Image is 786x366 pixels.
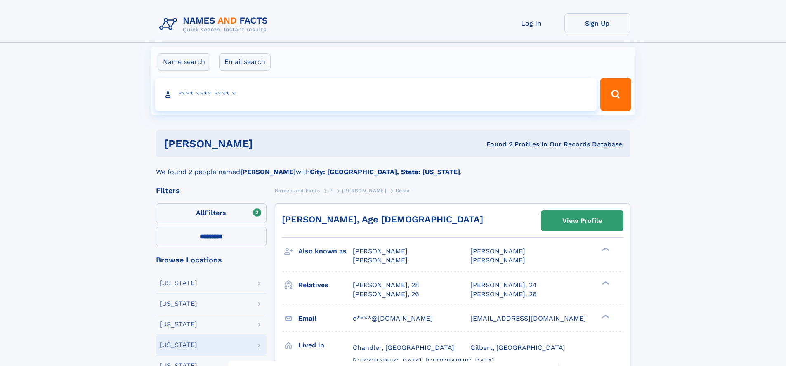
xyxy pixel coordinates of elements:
input: search input [155,78,597,111]
span: Chandler, [GEOGRAPHIC_DATA] [353,344,454,352]
div: ❯ [600,247,610,252]
h3: Relatives [298,278,353,292]
b: City: [GEOGRAPHIC_DATA], State: [US_STATE] [310,168,460,176]
a: [PERSON_NAME] [342,185,386,196]
span: Sesar [396,188,411,194]
div: ❯ [600,280,610,286]
span: [PERSON_NAME] [470,247,525,255]
div: Filters [156,187,267,194]
span: [PERSON_NAME] [353,247,408,255]
div: [US_STATE] [160,342,197,348]
h1: [PERSON_NAME] [164,139,370,149]
h3: Also known as [298,244,353,258]
img: Logo Names and Facts [156,13,275,35]
span: P [329,188,333,194]
div: Browse Locations [156,256,267,264]
div: Found 2 Profiles In Our Records Database [370,140,622,149]
div: [US_STATE] [160,300,197,307]
span: Gilbert, [GEOGRAPHIC_DATA] [470,344,565,352]
label: Name search [158,53,210,71]
div: View Profile [562,211,602,230]
button: Search Button [600,78,631,111]
a: P [329,185,333,196]
h3: Email [298,312,353,326]
a: Log In [498,13,564,33]
span: [PERSON_NAME] [342,188,386,194]
span: All [196,209,205,217]
div: [US_STATE] [160,280,197,286]
div: [US_STATE] [160,321,197,328]
b: [PERSON_NAME] [240,168,296,176]
div: We found 2 people named with . [156,157,630,177]
label: Email search [219,53,271,71]
span: [EMAIL_ADDRESS][DOMAIN_NAME] [470,314,586,322]
label: Filters [156,203,267,223]
a: [PERSON_NAME], 28 [353,281,419,290]
a: [PERSON_NAME], 24 [470,281,537,290]
span: [PERSON_NAME] [470,256,525,264]
h3: Lived in [298,338,353,352]
span: [PERSON_NAME] [353,256,408,264]
div: ❯ [600,314,610,319]
span: [GEOGRAPHIC_DATA], [GEOGRAPHIC_DATA] [353,357,494,365]
a: Names and Facts [275,185,320,196]
a: [PERSON_NAME], Age [DEMOGRAPHIC_DATA] [282,214,483,224]
a: [PERSON_NAME], 26 [470,290,537,299]
a: [PERSON_NAME], 26 [353,290,419,299]
a: Sign Up [564,13,630,33]
a: View Profile [541,211,623,231]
